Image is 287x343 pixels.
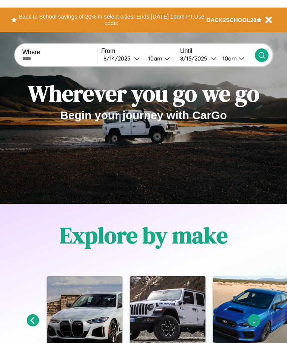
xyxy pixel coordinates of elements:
div: 10am [219,55,239,62]
b: BACK2SCHOOL20 [207,17,257,23]
div: 10am [144,55,164,62]
label: From [101,48,176,54]
button: Back to School savings of 20% in select cities! Ends [DATE] 10am PT.Use code: [17,11,207,28]
button: 10am [142,54,176,62]
label: Where [22,49,97,56]
label: Until [180,48,255,54]
button: 10am [216,54,255,62]
div: 8 / 14 / 2025 [103,55,134,62]
button: 8/14/2025 [101,54,142,62]
h1: Explore by make [60,220,228,251]
div: 8 / 15 / 2025 [180,55,211,62]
